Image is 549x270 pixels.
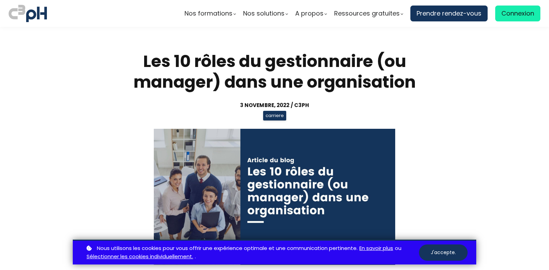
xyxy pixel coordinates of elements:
[410,6,488,21] a: Prendre rendez-vous
[295,8,323,19] span: A propos
[419,244,468,261] button: J'accepte.
[243,8,285,19] span: Nos solutions
[97,244,358,253] span: Nous utilisons les cookies pour vous offrir une expérience optimale et une communication pertinente.
[334,8,400,19] span: Ressources gratuites
[501,8,534,19] span: Connexion
[184,8,232,19] span: Nos formations
[114,51,435,93] h1: Les 10 rôles du gestionnaire (ou manager) dans une organisation
[417,8,481,19] span: Prendre rendez-vous
[87,252,193,261] a: Sélectionner les cookies individuellement.
[154,129,395,265] img: e58bbad8199d4beb63b3cae4b9f8d89b.jpeg
[114,101,435,109] div: 3 novembre, 2022 / C3pH
[495,6,540,21] a: Connexion
[359,244,393,253] a: En savoir plus
[85,244,419,261] p: ou .
[263,111,286,120] span: carriere
[3,255,74,270] iframe: chat widget
[9,3,47,23] img: logo C3PH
